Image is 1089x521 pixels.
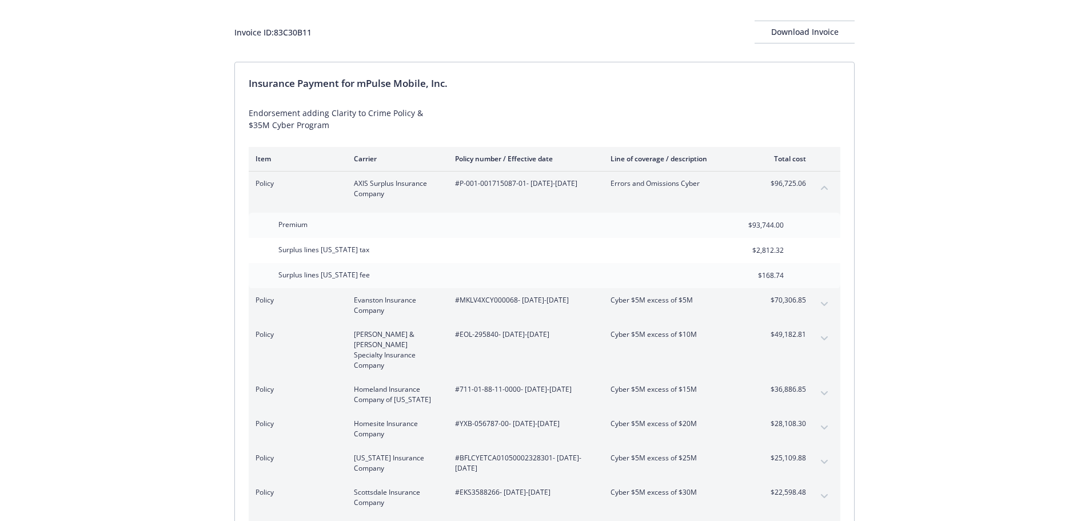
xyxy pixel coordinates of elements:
span: Cyber $5M excess of $20M [611,419,745,429]
span: #EKS3588266 - [DATE]-[DATE] [455,487,592,498]
span: Policy [256,453,336,463]
input: 0.00 [716,217,791,234]
button: expand content [815,329,833,348]
span: AXIS Surplus Insurance Company [354,178,437,199]
button: expand content [815,453,833,471]
span: Evanston Insurance Company [354,295,437,316]
span: Cyber $5M excess of $10M [611,329,745,340]
span: Scottsdale Insurance Company [354,487,437,508]
span: Cyber $5M excess of $15M [611,384,745,395]
span: $25,109.88 [763,453,806,463]
span: $36,886.85 [763,384,806,395]
div: Policy[PERSON_NAME] & [PERSON_NAME] Specialty Insurance Company#EOL-295840- [DATE]-[DATE]Cyber $5... [249,323,840,377]
span: #711-01-88-11-0000 - [DATE]-[DATE] [455,384,592,395]
button: expand content [815,384,833,403]
span: [PERSON_NAME] & [PERSON_NAME] Specialty Insurance Company [354,329,437,371]
div: Endorsement adding Clarity to Crime Policy & $35M Cyber Program [249,107,840,131]
div: PolicyHomesite Insurance Company#YXB-056787-00- [DATE]-[DATE]Cyber $5M excess of $20M$28,108.30ex... [249,412,840,446]
span: Cyber $5M excess of $25M [611,453,745,463]
span: Homesite Insurance Company [354,419,437,439]
button: expand content [815,487,833,506]
div: Policy number / Effective date [455,154,592,164]
span: Errors and Omissions Cyber [611,178,745,189]
input: 0.00 [716,242,791,259]
span: $49,182.81 [763,329,806,340]
span: #YXB-056787-00 - [DATE]-[DATE] [455,419,592,429]
span: [US_STATE] Insurance Company [354,453,437,474]
div: Item [256,154,336,164]
button: Download Invoice [755,21,855,43]
span: Policy [256,384,336,395]
div: PolicyAXIS Surplus Insurance Company#P-001-001715087-01- [DATE]-[DATE]Errors and Omissions Cyber$... [249,172,840,206]
span: $28,108.30 [763,419,806,429]
div: Carrier [354,154,437,164]
span: #BFLCYETCA01050002328301 - [DATE]-[DATE] [455,453,592,474]
span: Cyber $5M excess of $5M [611,295,745,305]
button: expand content [815,419,833,437]
span: Surplus lines [US_STATE] fee [278,270,370,280]
span: Policy [256,419,336,429]
div: Policy[US_STATE] Insurance Company#BFLCYETCA01050002328301- [DATE]-[DATE]Cyber $5M excess of $25M... [249,446,840,480]
span: Premium [278,220,308,229]
span: #P-001-001715087-01 - [DATE]-[DATE] [455,178,592,189]
span: Homeland Insurance Company of [US_STATE] [354,384,437,405]
span: Policy [256,487,336,498]
span: Cyber $5M excess of $30M [611,487,745,498]
span: $22,598.48 [763,487,806,498]
div: PolicyScottsdale Insurance Company#EKS3588266- [DATE]-[DATE]Cyber $5M excess of $30M$22,598.48exp... [249,480,840,515]
span: #EOL-295840 - [DATE]-[DATE] [455,329,592,340]
span: #MKLV4XCY000068 - [DATE]-[DATE] [455,295,592,305]
div: Line of coverage / description [611,154,745,164]
button: collapse content [815,178,833,197]
button: expand content [815,295,833,313]
div: Insurance Payment for mPulse Mobile, Inc. [249,76,840,91]
span: Policy [256,329,336,340]
span: Policy [256,295,336,305]
div: PolicyHomeland Insurance Company of [US_STATE]#711-01-88-11-0000- [DATE]-[DATE]Cyber $5M excess o... [249,377,840,412]
span: $70,306.85 [763,295,806,305]
div: Invoice ID: 83C30B11 [234,26,312,38]
input: 0.00 [716,267,791,284]
span: Surplus lines [US_STATE] tax [278,245,369,254]
span: $96,725.06 [763,178,806,189]
div: PolicyEvanston Insurance Company#MKLV4XCY000068- [DATE]-[DATE]Cyber $5M excess of $5M$70,306.85ex... [249,288,840,323]
span: Policy [256,178,336,189]
div: Total cost [763,154,806,164]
